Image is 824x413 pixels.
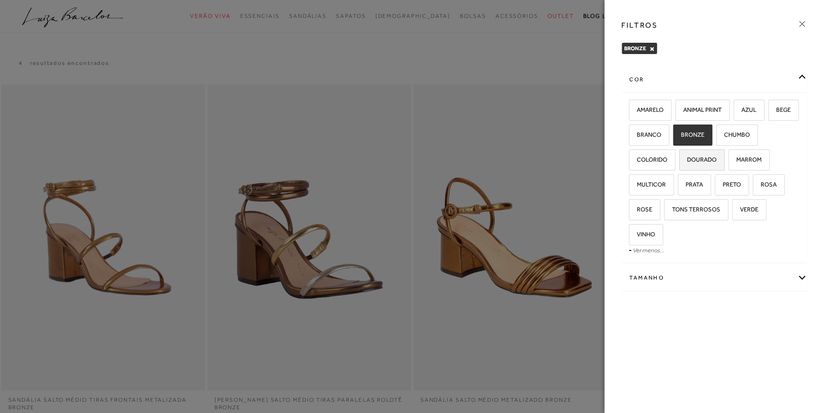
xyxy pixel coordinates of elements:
[680,156,717,163] span: DOURADO
[630,181,666,188] span: MULTICOR
[767,107,776,116] input: BEGE
[713,181,723,191] input: PRETO
[733,206,758,213] span: VERDE
[674,107,683,116] input: ANIMAL PRINT
[674,131,704,138] span: BRONZE
[630,156,667,163] span: COLORIDO
[679,181,703,188] span: PRATA
[627,206,637,216] input: ROSE
[727,156,736,166] input: MARROM
[649,46,655,52] button: BRONZE Close
[732,107,741,116] input: AZUL
[630,106,664,113] span: AMARELO
[633,247,664,254] a: Ver menos...
[717,131,750,138] span: CHUMBO
[624,45,646,52] span: BRONZE
[627,231,637,241] input: VINHO
[715,132,724,141] input: CHUMBO
[734,106,756,113] span: AZUL
[627,132,637,141] input: BRANCO
[751,181,761,191] input: ROSA
[729,156,762,163] span: MARROM
[671,132,681,141] input: BRONZE
[630,206,652,213] span: ROSE
[622,67,807,92] div: cor
[629,246,632,254] span: -
[716,181,741,188] span: PRETO
[622,265,807,290] div: Tamanho
[665,206,720,213] span: TONS TERROSOS
[769,106,791,113] span: BEGE
[627,107,637,116] input: AMARELO
[630,131,661,138] span: BRANCO
[627,156,637,166] input: COLORIDO
[754,181,777,188] span: ROSA
[627,181,637,191] input: MULTICOR
[663,206,672,216] input: TONS TERROSOS
[630,231,655,238] span: VINHO
[621,20,657,31] h3: FILTROS
[731,206,740,216] input: VERDE
[678,156,687,166] input: DOURADO
[676,181,686,191] input: PRATA
[676,106,722,113] span: ANIMAL PRINT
